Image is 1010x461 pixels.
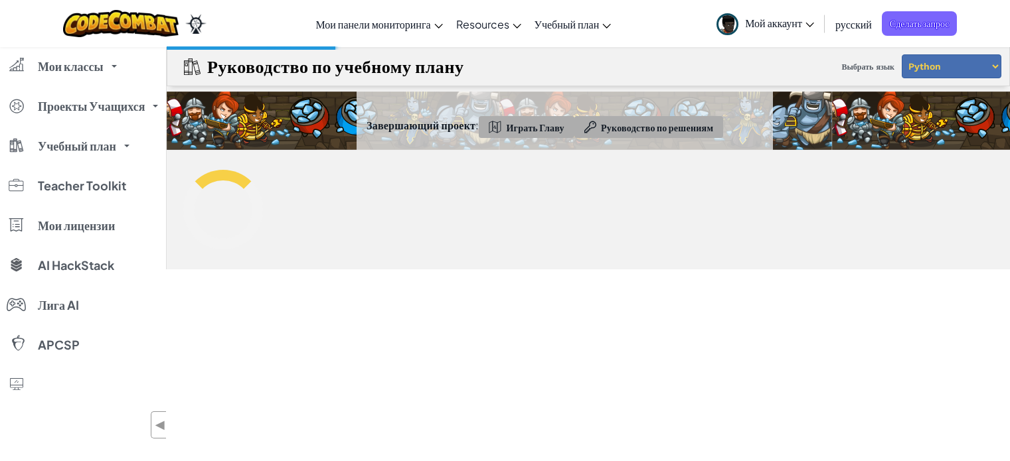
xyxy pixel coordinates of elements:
a: Сделать запрос [882,11,958,36]
span: Мои панели мониторинга [315,17,430,31]
span: Учебный план [535,17,600,31]
button: Играть Главу [479,116,574,138]
img: Ozaria [185,14,207,34]
img: avatar [716,13,738,35]
a: Учебный план [528,6,618,42]
span: Лига AI [38,299,79,311]
span: ◀ [155,415,166,434]
a: Мои панели мониторинга [309,6,449,42]
span: AI HackStack [38,259,114,271]
img: CodeCombat logo [63,10,179,37]
b: Завершающий проект [367,118,475,132]
p: : [367,119,479,132]
span: Руководство по решениям [601,122,713,133]
span: Мой аккаунт [745,16,814,30]
span: Учебный план [38,140,116,152]
a: русский [829,6,879,42]
a: Resources [450,6,528,42]
span: Проекты Учащихся [38,100,145,112]
span: Teacher Toolkit [38,180,126,192]
span: Мои классы [38,60,104,72]
a: Мой аккаунт [710,3,821,44]
span: русский [835,17,872,31]
button: Руководство по решениям [574,116,723,138]
span: Resources [456,17,509,31]
img: IconCurriculumGuide.svg [184,58,201,75]
span: Мои лицензии [38,220,115,231]
span: Выбрать язык [836,57,900,77]
h2: Руководство по учебному плану [207,54,463,78]
span: Играть Главу [506,122,564,133]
